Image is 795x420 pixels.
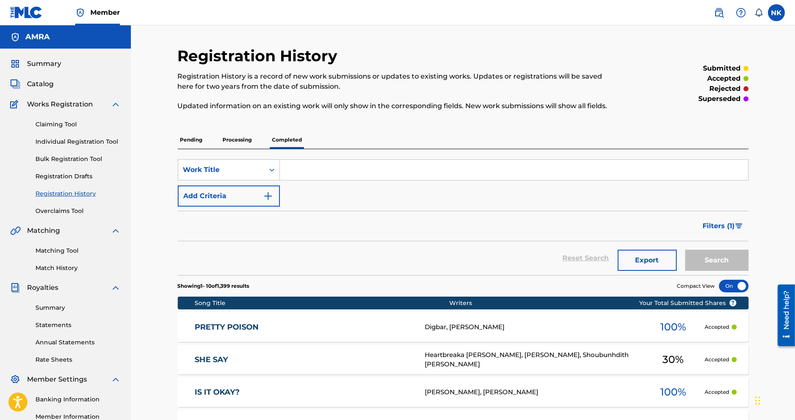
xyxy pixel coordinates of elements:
[711,4,727,21] a: Public Search
[27,99,93,109] span: Works Registration
[178,101,617,111] p: Updated information on an existing work will only show in the corresponding fields. New work subm...
[35,321,121,330] a: Statements
[754,8,763,17] div: Notifications
[195,322,413,332] a: PRETTY POISON
[10,59,20,69] img: Summary
[710,84,741,94] p: rejected
[708,74,741,84] p: accepted
[195,387,413,397] a: IS IT OKAY?
[178,282,250,290] p: Showing 1 - 10 of 1,399 results
[35,137,121,146] a: Individual Registration Tool
[705,356,729,363] p: Accepted
[35,395,121,404] a: Banking Information
[178,159,749,275] form: Search Form
[735,224,743,229] img: filter
[27,59,61,69] span: Summary
[111,374,121,385] img: expand
[35,120,121,129] a: Claiming Tool
[10,283,20,293] img: Royalties
[111,283,121,293] img: expand
[27,226,60,236] span: Matching
[10,59,61,69] a: SummarySummary
[35,172,121,181] a: Registration Drafts
[425,350,642,369] div: Heartbreaka [PERSON_NAME], [PERSON_NAME], Shoubunhdith [PERSON_NAME]
[618,250,677,271] button: Export
[705,388,729,396] p: Accepted
[195,299,449,308] div: Song Title
[178,185,280,207] button: Add Criteria
[35,207,121,215] a: Overclaims Tool
[35,338,121,347] a: Annual Statements
[35,264,121,273] a: Match History
[705,323,729,331] p: Accepted
[195,355,413,365] a: SHE SAY
[10,32,20,42] img: Accounts
[677,282,715,290] span: Compact View
[425,322,642,332] div: Digbar, [PERSON_NAME]
[753,379,795,420] iframe: Chat Widget
[111,226,121,236] img: expand
[10,79,20,89] img: Catalog
[703,63,741,74] p: submitted
[10,226,21,236] img: Matching
[270,131,305,149] p: Completed
[755,388,760,413] div: Drag
[35,355,121,364] a: Rate Sheets
[111,99,121,109] img: expand
[25,32,50,42] h5: AMRA
[27,374,87,385] span: Member Settings
[178,71,617,92] p: Registration History is a record of new work submissions or updates to existing works. Updates or...
[27,79,54,89] span: Catalog
[699,94,741,104] p: superseded
[75,8,85,18] img: Top Rightsholder
[698,215,749,237] button: Filters (1)
[263,191,273,201] img: 9d2ae6d4665cec9f34b9.svg
[35,246,121,255] a: Matching Tool
[90,8,120,17] span: Member
[714,8,724,18] img: search
[733,4,749,21] div: Help
[183,165,259,175] div: Work Title
[425,387,642,397] div: [PERSON_NAME], [PERSON_NAME]
[178,46,342,65] h2: Registration History
[10,79,54,89] a: CatalogCatalog
[639,299,737,308] span: Your Total Submitted Shares
[449,299,666,308] div: Writers
[10,6,43,19] img: MLC Logo
[220,131,255,149] p: Processing
[35,189,121,198] a: Registration History
[10,374,20,385] img: Member Settings
[660,319,686,335] span: 100 %
[771,281,795,349] iframe: Resource Center
[662,352,684,367] span: 30 %
[736,8,746,18] img: help
[10,99,21,109] img: Works Registration
[730,300,736,306] span: ?
[35,155,121,164] a: Bulk Registration Tool
[27,283,58,293] span: Royalties
[178,131,205,149] p: Pending
[703,221,735,231] span: Filters ( 1 )
[660,385,686,400] span: 100 %
[768,4,785,21] div: User Menu
[35,303,121,312] a: Summary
